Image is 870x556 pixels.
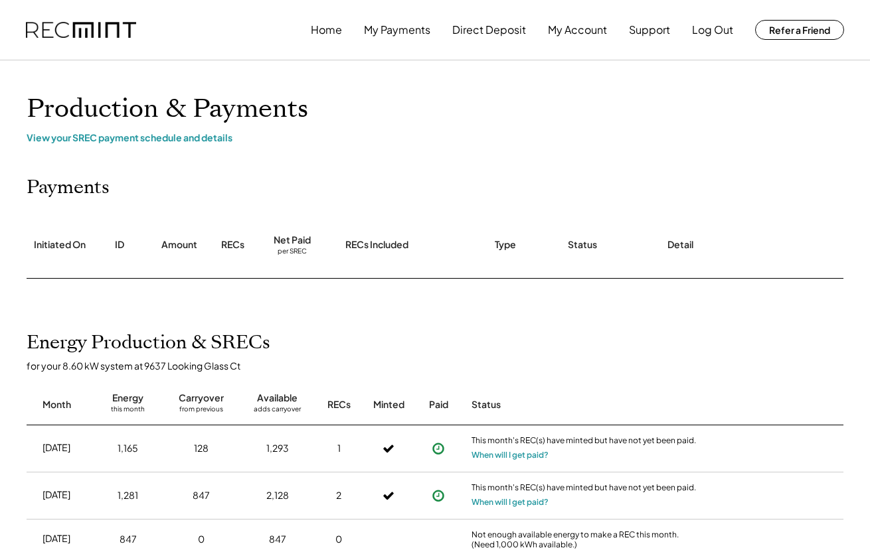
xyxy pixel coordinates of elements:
div: 847 [269,533,286,546]
div: View your SREC payment schedule and details [27,131,843,143]
div: Carryover [179,391,224,405]
div: 847 [120,533,137,546]
div: RECs [327,398,351,411]
div: from previous [179,405,223,418]
button: When will I get paid? [472,449,549,462]
div: 1,165 [118,442,138,455]
h2: Energy Production & SRECs [27,332,270,354]
div: RECs [221,238,244,251]
div: Available [257,391,298,405]
div: [DATE] [43,488,70,502]
div: Status [472,398,697,411]
div: This month's REC(s) have minted but have not yet been paid. [472,482,697,496]
div: this month [111,405,145,418]
div: ID [115,238,124,251]
div: 0 [198,533,205,546]
button: Home [311,17,342,43]
div: [DATE] [43,441,70,454]
div: 1,281 [118,489,138,502]
div: Initiated On [34,238,86,251]
button: Log Out [692,17,733,43]
div: 1,293 [266,442,289,455]
button: Refer a Friend [755,20,844,40]
div: RECs Included [345,238,408,251]
button: My Account [548,17,607,43]
button: Payment approved, but not yet initiated. [428,439,448,458]
div: Status [568,238,597,251]
div: Minted [373,398,404,411]
div: 0 [335,533,342,546]
div: 2,128 [266,489,289,502]
div: 1 [337,442,341,455]
button: Payment approved, but not yet initiated. [428,486,448,506]
img: recmint-logotype%403x.png [26,22,136,38]
div: Detail [667,238,693,251]
div: Not enough available energy to make a REC this month. (Need 1,000 kWh available.) [472,529,697,550]
div: Month [43,398,71,411]
div: 2 [336,489,341,502]
div: Paid [429,398,448,411]
div: adds carryover [254,405,301,418]
div: per SREC [278,247,307,257]
button: When will I get paid? [472,496,549,509]
div: 847 [193,489,210,502]
div: 128 [194,442,209,455]
div: for your 8.60 kW system at 9637 Looking Glass Ct [27,360,857,372]
div: [DATE] [43,532,70,545]
div: Type [495,238,516,251]
button: Support [629,17,670,43]
div: This month's REC(s) have minted but have not yet been paid. [472,435,697,449]
div: Net Paid [274,234,311,247]
h2: Payments [27,176,110,199]
div: Amount [161,238,197,251]
h1: Production & Payments [27,94,843,125]
button: Direct Deposit [452,17,526,43]
div: Energy [112,391,143,405]
button: My Payments [364,17,430,43]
